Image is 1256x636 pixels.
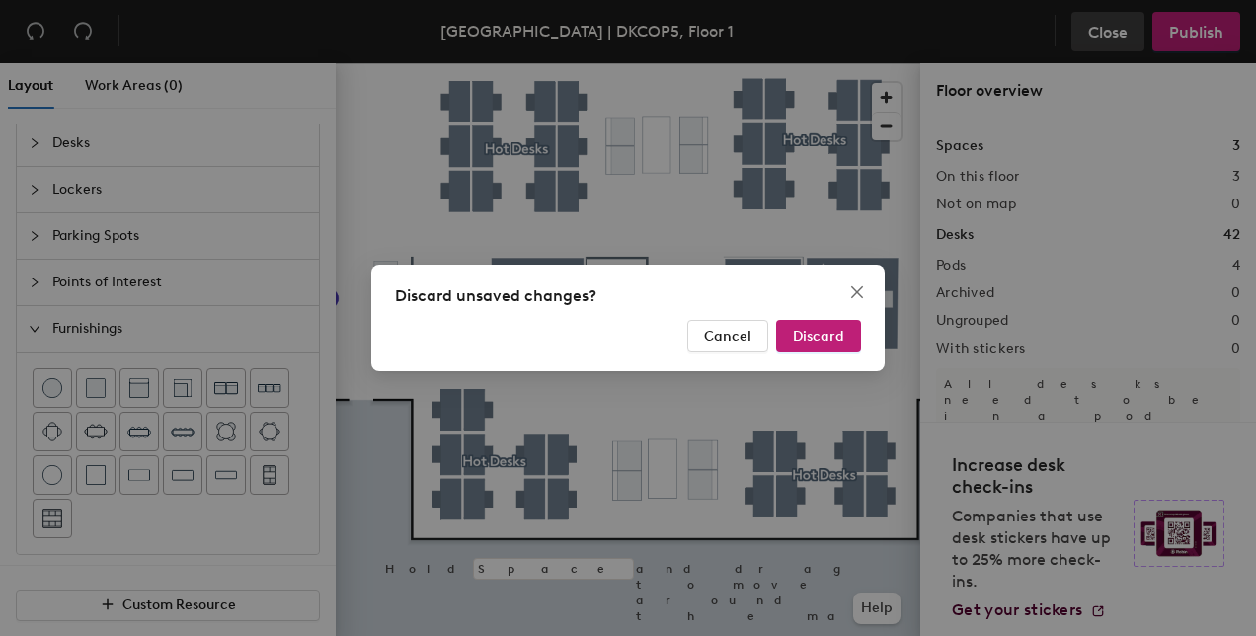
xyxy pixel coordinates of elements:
div: Discard unsaved changes? [395,284,861,308]
button: Cancel [687,320,768,352]
span: Cancel [704,328,751,345]
span: Close [841,284,873,300]
span: Discard [793,328,844,345]
button: Close [841,277,873,308]
button: Discard [776,320,861,352]
span: close [849,284,865,300]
